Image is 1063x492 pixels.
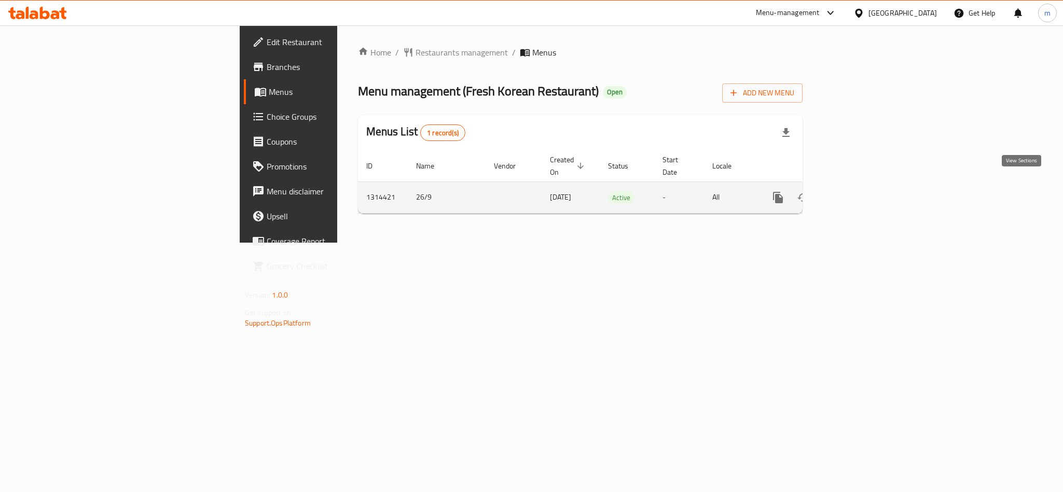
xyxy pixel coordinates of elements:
[244,204,417,229] a: Upsell
[267,135,409,148] span: Coupons
[244,179,417,204] a: Menu disclaimer
[420,124,465,141] div: Total records count
[245,316,311,330] a: Support.OpsPlatform
[757,150,874,182] th: Actions
[603,88,627,96] span: Open
[267,260,409,272] span: Grocery Checklist
[662,153,692,178] span: Start Date
[712,160,745,172] span: Locale
[791,185,816,210] button: Change Status
[366,160,386,172] span: ID
[603,86,627,99] div: Open
[244,129,417,154] a: Coupons
[868,7,937,19] div: [GEOGRAPHIC_DATA]
[244,30,417,54] a: Edit Restaurant
[267,235,409,247] span: Coverage Report
[408,181,486,213] td: 26/9
[756,7,820,19] div: Menu-management
[267,110,409,123] span: Choice Groups
[244,54,417,79] a: Branches
[267,160,409,173] span: Promotions
[267,61,409,73] span: Branches
[267,185,409,198] span: Menu disclaimer
[403,46,508,59] a: Restaurants management
[267,210,409,222] span: Upsell
[358,150,874,214] table: enhanced table
[245,306,293,319] span: Get support on:
[244,254,417,278] a: Grocery Checklist
[416,160,448,172] span: Name
[366,124,465,141] h2: Menus List
[730,87,794,100] span: Add New Menu
[358,79,599,103] span: Menu management ( Fresh Korean Restaurant )
[550,153,587,178] span: Created On
[722,83,803,103] button: Add New Menu
[608,192,634,204] span: Active
[358,46,803,59] nav: breadcrumb
[512,46,516,59] li: /
[272,288,288,302] span: 1.0.0
[608,191,634,204] div: Active
[550,190,571,204] span: [DATE]
[269,86,409,98] span: Menus
[244,154,417,179] a: Promotions
[494,160,529,172] span: Vendor
[532,46,556,59] span: Menus
[704,181,757,213] td: All
[244,104,417,129] a: Choice Groups
[421,128,465,138] span: 1 record(s)
[267,36,409,48] span: Edit Restaurant
[244,229,417,254] a: Coverage Report
[766,185,791,210] button: more
[608,160,642,172] span: Status
[774,120,798,145] div: Export file
[1044,7,1051,19] span: m
[654,181,704,213] td: -
[244,79,417,104] a: Menus
[245,288,270,302] span: Version:
[416,46,508,59] span: Restaurants management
